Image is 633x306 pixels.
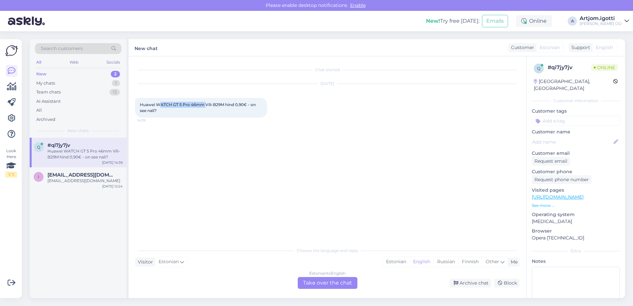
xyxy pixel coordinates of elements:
[532,168,620,175] p: Customer phone
[298,277,357,289] div: Take over the chat
[5,148,17,178] div: Look Here
[537,66,540,71] span: q
[580,16,629,26] a: Artjom.igotti[PERSON_NAME] OÜ
[580,16,622,21] div: Artjom.igotti
[159,258,179,265] span: Estonian
[409,257,434,267] div: English
[5,44,18,57] img: Askly Logo
[532,194,584,200] a: [URL][DOMAIN_NAME]
[135,81,520,87] div: [DATE]
[47,172,116,178] span: indrekpiir@gmail.com
[508,259,518,265] div: Me
[41,45,83,52] span: Search customers
[516,15,552,27] div: Online
[426,17,479,25] div: Try free [DATE]:
[569,44,590,51] div: Support
[482,15,508,27] button: Emails
[532,157,570,166] div: Request email
[35,58,43,67] div: All
[135,67,520,73] div: Chat started
[591,64,618,71] span: Online
[596,44,613,51] span: English
[47,142,70,148] span: #qi7jy7jv
[37,145,40,150] span: q
[450,279,491,288] div: Archive chat
[458,257,482,267] div: Finnish
[68,58,80,67] div: Web
[532,138,612,146] input: Add name
[383,257,409,267] div: Estonian
[105,58,121,67] div: Socials
[102,160,123,165] div: [DATE] 14:39
[532,248,620,254] div: Extra
[135,259,153,265] div: Visitor
[140,102,257,113] span: Huawei WATCH GT 5 Pro 46mm Vili-B29M hind 0,90€ - on see nali?
[68,128,89,134] span: New chats
[38,174,39,179] span: i
[135,43,158,52] label: New chat
[47,178,123,184] div: [EMAIL_ADDRESS][DOMAIN_NAME]
[532,98,620,104] div: Customer information
[494,279,520,288] div: Block
[532,228,620,235] p: Browser
[532,128,620,135] p: Customer name
[109,89,120,96] div: 13
[36,80,55,87] div: My chats
[36,107,42,114] div: All
[532,218,620,225] p: [MEDICAL_DATA]
[36,71,46,77] div: New
[36,98,61,105] div: AI Assistant
[426,18,440,24] b: New!
[548,64,591,71] div: # qi7jy7jv
[534,78,613,92] div: [GEOGRAPHIC_DATA], [GEOGRAPHIC_DATA]
[532,211,620,218] p: Operating system
[36,89,61,96] div: Team chats
[47,148,123,160] div: Huawei WATCH GT 5 Pro 46mm Vili-B29M hind 0,90€ - on see nali?
[309,270,346,276] div: Estonian to English
[532,175,591,184] div: Request phone number
[532,150,620,157] p: Customer email
[348,2,368,8] span: Enable
[532,116,620,126] input: Add a tag
[540,44,560,51] span: Estonian
[112,80,120,87] div: 1
[135,248,520,254] div: Choose the language and reply
[532,235,620,241] p: Opera [TECHNICAL_ID]
[508,44,534,51] div: Customer
[568,16,577,26] div: A
[102,184,123,189] div: [DATE] 12:24
[5,172,17,178] div: 1 / 3
[137,118,162,123] span: 14:39
[532,108,620,115] p: Customer tags
[36,116,55,123] div: Archived
[111,71,120,77] div: 2
[434,257,458,267] div: Russian
[580,21,622,26] div: [PERSON_NAME] OÜ
[486,259,499,264] span: Other
[532,203,620,209] p: See more ...
[532,258,620,265] p: Notes
[532,187,620,194] p: Visited pages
